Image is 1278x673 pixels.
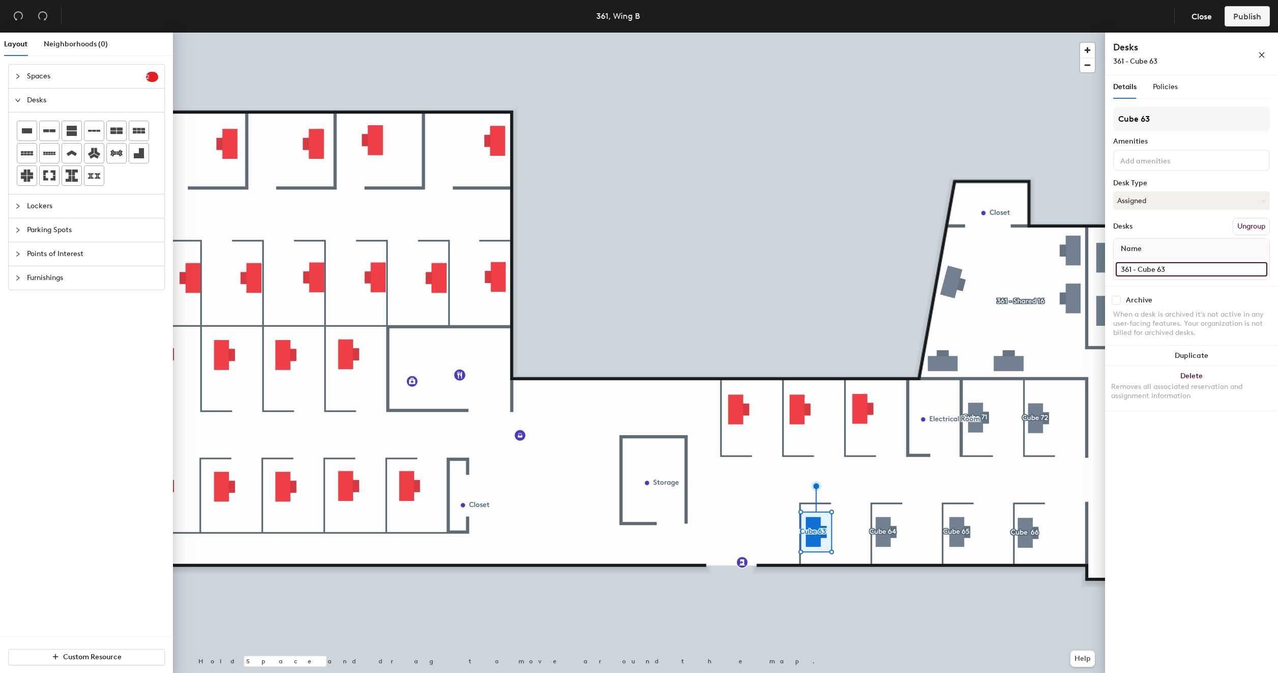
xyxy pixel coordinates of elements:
span: 361 - Cube 63 [1113,57,1157,66]
span: Layout [4,40,27,48]
button: Custom Resource [8,649,165,665]
span: undo [13,11,23,21]
button: Assigned [1113,191,1270,210]
button: Help [1070,651,1095,667]
input: Add amenities [1118,154,1210,166]
button: Close [1183,6,1221,26]
button: Undo (⌘ + Z) [8,6,28,26]
span: Details [1113,82,1137,91]
span: Furnishings [27,266,158,290]
span: collapsed [15,251,21,257]
span: Close [1192,12,1212,21]
span: 2 [146,73,158,80]
span: Parking Spots [27,218,158,242]
span: Desks [27,89,158,112]
span: collapsed [15,73,21,79]
span: Custom Resource [63,653,122,661]
h4: Desks [1113,41,1225,54]
div: Amenities [1113,137,1270,146]
span: Lockers [27,194,158,218]
span: Neighborhoods (0) [44,40,108,48]
div: Removes all associated reservation and assignment information [1111,382,1272,401]
div: When a desk is archived it's not active in any user-facing features. Your organization is not bil... [1113,310,1270,338]
div: Desks [1113,222,1132,231]
span: collapsed [15,203,21,209]
button: Ungroup [1233,218,1270,235]
div: Desk Type [1113,179,1270,187]
button: Redo (⌘ + ⇧ + Z) [33,6,53,26]
sup: 2 [146,72,158,82]
span: Name [1116,240,1147,258]
button: DeleteRemoves all associated reservation and assignment information [1105,366,1278,411]
span: expanded [15,97,21,103]
div: Archive [1126,296,1152,304]
button: Duplicate [1105,346,1278,366]
button: Publish [1225,6,1270,26]
span: Spaces [27,65,146,88]
span: collapsed [15,227,21,233]
span: Points of Interest [27,242,158,266]
span: close [1258,51,1265,59]
span: collapsed [15,275,21,281]
input: Unnamed desk [1116,262,1267,276]
div: 361, Wing B [596,10,640,22]
span: Policies [1153,82,1178,91]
